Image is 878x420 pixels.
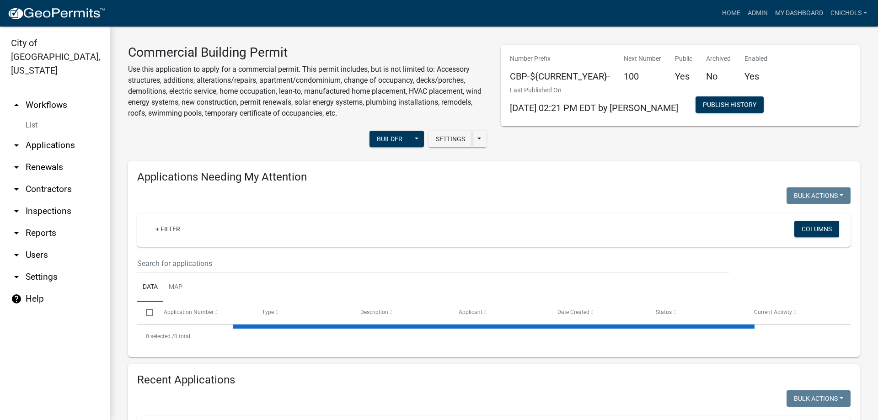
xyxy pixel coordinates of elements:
[137,373,851,387] h4: Recent Applications
[624,71,661,82] h5: 100
[137,170,851,184] h4: Applications Needing My Attention
[624,54,661,64] p: Next Number
[754,309,792,315] span: Current Activity
[137,302,155,324] datatable-header-cell: Select
[706,71,731,82] h5: No
[706,54,731,64] p: Archived
[137,254,729,273] input: Search for applications
[428,131,472,147] button: Settings
[548,302,647,324] datatable-header-cell: Date Created
[510,71,610,82] h5: CBP-${CURRENT_YEAR}-
[744,54,767,64] p: Enabled
[253,302,352,324] datatable-header-cell: Type
[137,325,851,348] div: 0 total
[11,206,22,217] i: arrow_drop_down
[11,228,22,239] i: arrow_drop_down
[675,54,692,64] p: Public
[262,309,274,315] span: Type
[696,96,764,113] button: Publish History
[827,5,871,22] a: cnichols
[360,309,388,315] span: Description
[369,131,410,147] button: Builder
[787,390,851,407] button: Bulk Actions
[11,271,22,282] i: arrow_drop_down
[745,302,844,324] datatable-header-cell: Current Activity
[11,140,22,151] i: arrow_drop_down
[787,187,851,204] button: Bulk Actions
[148,221,187,237] a: + Filter
[137,273,163,302] a: Data
[155,302,253,324] datatable-header-cell: Application Number
[675,71,692,82] h5: Yes
[744,71,767,82] h5: Yes
[128,64,487,119] p: Use this application to apply for a commercial permit. This permit includes, but is not limited t...
[128,45,487,60] h3: Commercial Building Permit
[510,54,610,64] p: Number Prefix
[656,309,672,315] span: Status
[11,100,22,111] i: arrow_drop_up
[510,85,678,95] p: Last Published On
[450,302,548,324] datatable-header-cell: Applicant
[557,309,589,315] span: Date Created
[163,273,188,302] a: Map
[744,5,771,22] a: Admin
[352,302,450,324] datatable-header-cell: Description
[11,250,22,261] i: arrow_drop_down
[11,184,22,195] i: arrow_drop_down
[718,5,744,22] a: Home
[510,102,678,113] span: [DATE] 02:21 PM EDT by [PERSON_NAME]
[11,293,22,304] i: help
[11,162,22,173] i: arrow_drop_down
[647,302,745,324] datatable-header-cell: Status
[794,221,839,237] button: Columns
[164,309,214,315] span: Application Number
[771,5,827,22] a: My Dashboard
[459,309,482,315] span: Applicant
[146,333,174,340] span: 0 selected /
[696,102,764,109] wm-modal-confirm: Workflow Publish History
